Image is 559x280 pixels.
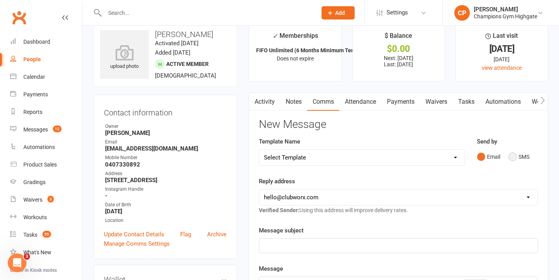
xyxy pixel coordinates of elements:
[105,138,227,146] div: Email
[335,10,345,16] span: Add
[9,8,29,27] a: Clubworx
[23,232,37,238] div: Tasks
[485,31,518,45] div: Last visit
[272,32,278,40] i: ✓
[105,192,227,199] strong: -
[259,264,283,273] label: Message
[10,191,82,209] a: Waivers 3
[480,93,526,111] a: Automations
[104,230,164,239] a: Update Contact Details
[102,7,311,18] input: Search...
[322,6,355,19] button: Add
[477,137,497,146] label: Send by
[474,13,537,20] div: Champions Gym Highgate
[23,144,55,150] div: Automations
[272,31,318,45] div: Memberships
[23,39,50,45] div: Dashboard
[277,55,314,62] span: Does not expire
[23,179,46,185] div: Gradings
[339,93,381,111] a: Attendance
[23,161,57,168] div: Product Sales
[463,45,541,53] div: [DATE]
[259,119,538,131] h3: New Message
[259,207,408,213] span: Using this address will improve delivery rates.
[453,93,480,111] a: Tasks
[10,156,82,174] a: Product Sales
[259,137,300,146] label: Template Name
[104,105,227,117] h3: Contact information
[477,149,500,164] button: Email
[23,109,42,115] div: Reports
[180,230,191,239] a: Flag
[47,196,54,202] span: 3
[23,91,48,97] div: Payments
[105,145,227,152] strong: [EMAIL_ADDRESS][DOMAIN_NAME]
[10,51,82,68] a: People
[259,177,295,186] label: Reply address
[259,207,299,213] strong: Verified Sender:
[23,249,51,255] div: What's New
[360,45,438,53] div: $0.00
[23,56,41,62] div: People
[105,123,227,130] div: Owner
[508,149,529,164] button: SMS
[10,226,82,244] a: Tasks 55
[23,74,45,80] div: Calendar
[10,68,82,86] a: Calendar
[155,40,199,47] time: Activated [DATE]
[23,214,47,220] div: Workouts
[100,45,149,71] div: upload photo
[10,33,82,51] a: Dashboard
[105,208,227,215] strong: [DATE]
[8,253,26,272] iframe: Intercom live chat
[23,197,42,203] div: Waivers
[100,30,230,39] h3: [PERSON_NAME]
[105,177,227,184] strong: [STREET_ADDRESS]
[482,65,522,71] a: view attendance
[166,61,209,67] span: Active member
[10,138,82,156] a: Automations
[307,93,339,111] a: Comms
[280,93,307,111] a: Notes
[474,6,537,13] div: [PERSON_NAME]
[381,93,420,111] a: Payments
[10,121,82,138] a: Messages 12
[463,55,541,64] div: [DATE]
[10,209,82,226] a: Workouts
[105,201,227,209] div: Date of Birth
[105,186,227,193] div: Instagram Handle
[385,31,412,45] div: $ Balance
[24,253,30,260] span: 3
[420,93,453,111] a: Waivers
[10,103,82,121] a: Reports
[10,174,82,191] a: Gradings
[23,126,48,133] div: Messages
[155,49,190,56] time: Added [DATE]
[105,217,227,224] div: Location
[53,126,62,132] span: 12
[259,226,304,235] label: Message subject
[10,86,82,103] a: Payments
[454,5,470,21] div: CP
[256,47,360,53] strong: FIFO Unlimited (6 Months Minimum Term)
[105,170,227,177] div: Address
[249,93,280,111] a: Activity
[104,239,170,248] a: Manage Comms Settings
[10,244,82,261] a: What's New
[42,231,51,237] span: 55
[105,161,227,168] strong: 0407330892
[105,154,227,161] div: Mobile Number
[207,230,227,239] a: Archive
[387,4,408,21] span: Settings
[105,129,227,136] strong: [PERSON_NAME]
[360,55,438,67] p: Next: [DATE] Last: [DATE]
[155,72,216,79] span: [DEMOGRAPHIC_DATA]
